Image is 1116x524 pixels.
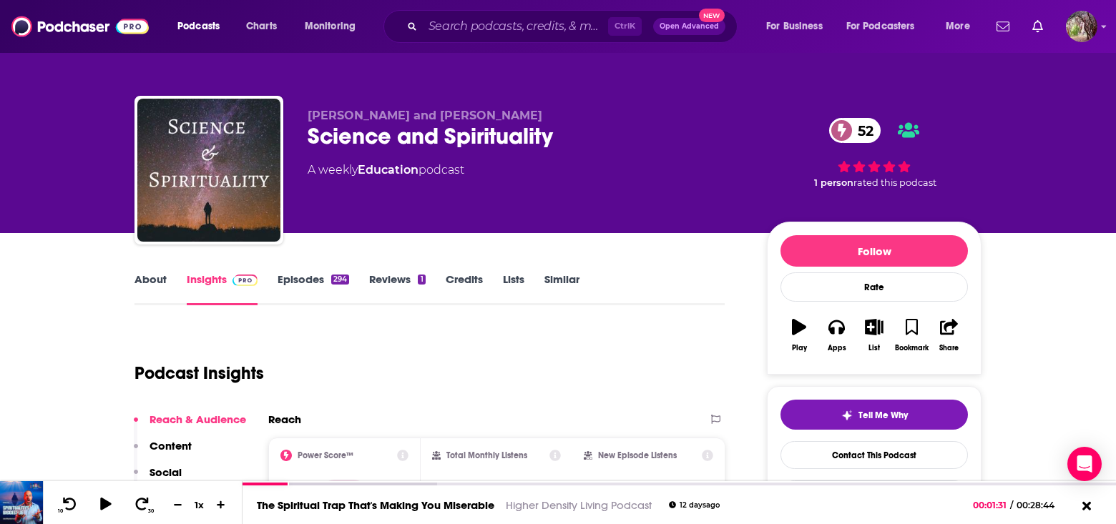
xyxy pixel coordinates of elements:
span: Charts [246,16,277,36]
div: Share [939,344,959,352]
button: Apps [818,310,855,361]
div: List [868,344,880,352]
button: Social [134,465,182,492]
img: Science and Spirituality [137,99,280,242]
button: Follow [780,235,968,267]
a: Higher Density Living Podcast [506,498,652,512]
button: open menu [167,15,238,38]
a: InsightsPodchaser Pro [187,272,258,305]
button: Play [780,310,818,361]
div: 52 1 personrated this podcast [767,109,982,197]
h1: Podcast Insights [134,362,264,384]
span: Monitoring [305,16,356,36]
div: Rate [780,272,968,302]
h2: New Episode Listens [598,450,677,460]
span: Ctrl K [608,17,642,36]
div: 294 [331,275,349,285]
button: Bookmark [893,310,930,361]
div: 12 days ago [669,501,720,509]
button: 30 [129,496,157,514]
button: open menu [936,15,988,38]
div: 1 [418,275,425,285]
a: Show notifications dropdown [991,14,1015,39]
img: Podchaser - Follow, Share and Rate Podcasts [11,13,149,40]
span: 00:01:31 [973,500,1010,510]
span: For Podcasters [846,16,915,36]
span: 30 [148,508,154,514]
a: Credits [446,272,483,305]
img: User Profile [1066,11,1097,42]
h2: Reach [268,412,301,426]
a: The Spiritual Trap That's Making You Miserable [257,498,494,512]
div: Play [792,344,807,352]
span: 10 [58,508,63,514]
button: open menu [756,15,841,38]
a: About [134,272,167,305]
div: Open Intercom Messenger [1067,447,1102,481]
span: Logged in as MSanz [1066,11,1097,42]
a: Charts [237,15,285,38]
button: List [856,310,893,361]
a: Episodes294 [278,272,349,305]
button: Share [931,310,968,361]
h2: Total Monthly Listens [446,450,527,460]
span: 00:28:44 [1013,500,1069,510]
span: 52 [843,118,881,143]
div: Bookmark [895,344,929,352]
div: A weekly podcast [308,162,464,179]
div: 1 x [187,499,212,510]
button: open menu [837,15,936,38]
a: Reviews1 [369,272,425,305]
span: More [946,16,970,36]
p: 52 [320,480,368,508]
p: Content [150,439,192,453]
h2: Power Score™ [298,450,353,460]
a: Show notifications dropdown [1027,14,1049,39]
a: Education [358,163,418,177]
button: Content [134,439,192,465]
button: Open AdvancedNew [653,18,725,35]
span: [PERSON_NAME] and [PERSON_NAME] [308,109,542,122]
span: 1 person [814,177,853,188]
span: Tell Me Why [858,410,908,421]
p: Social [150,465,182,479]
span: / [1010,500,1013,510]
button: 10 [55,496,82,514]
input: Search podcasts, credits, & more... [423,15,608,38]
div: Search podcasts, credits, & more... [397,10,751,43]
img: Podchaser Pro [232,275,258,286]
p: Reach & Audience [150,412,246,426]
span: New [699,9,725,22]
span: rated this podcast [853,177,936,188]
button: Reach & Audience [134,412,246,439]
span: Open Advanced [660,23,719,30]
img: tell me why sparkle [841,410,853,421]
button: tell me why sparkleTell Me Why [780,400,968,430]
a: 52 [829,118,881,143]
a: Lists [503,272,524,305]
button: Show profile menu [1066,11,1097,42]
div: Apps [828,344,846,352]
span: For Business [766,16,823,36]
button: open menu [295,15,374,38]
a: Contact This Podcast [780,441,968,469]
a: Similar [544,272,579,305]
span: Podcasts [177,16,220,36]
